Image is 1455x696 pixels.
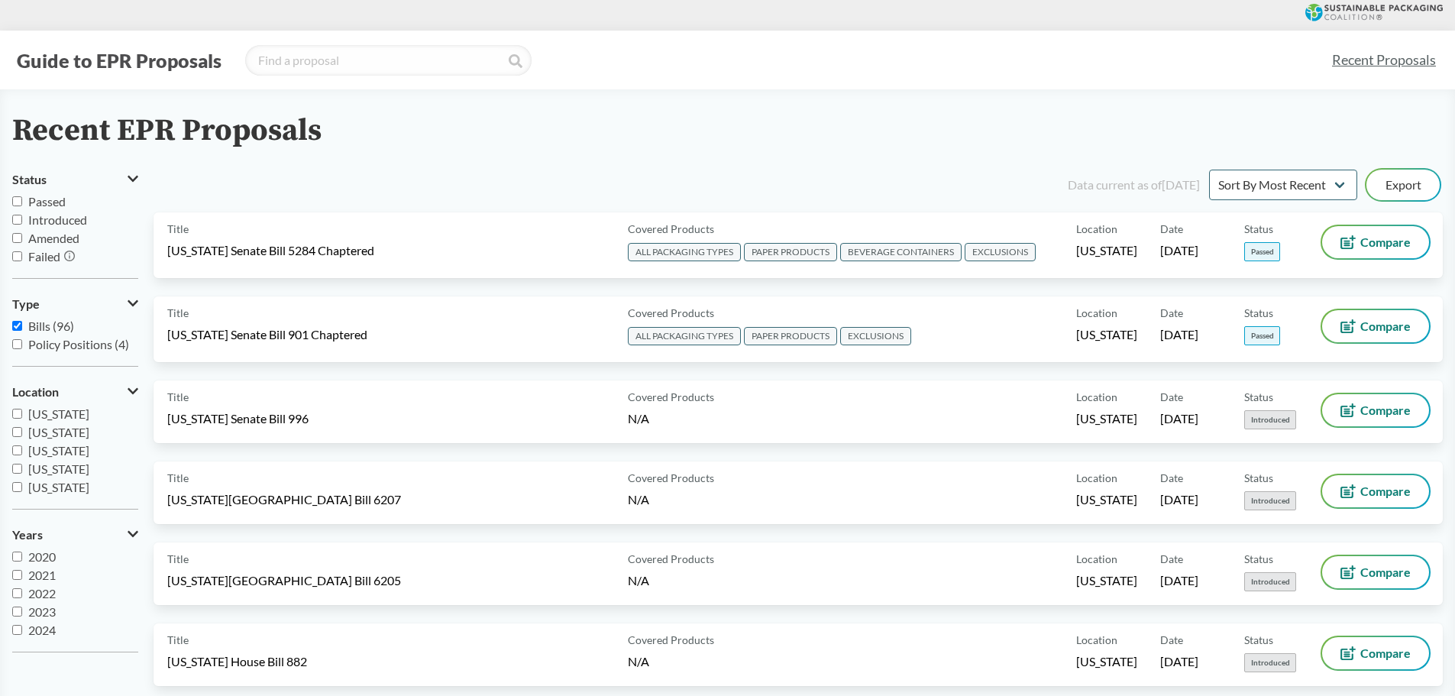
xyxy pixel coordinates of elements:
span: Introduced [1244,572,1296,591]
span: Status [12,173,47,186]
span: 2022 [28,586,56,601]
span: [DATE] [1160,491,1198,508]
span: N/A [628,492,649,507]
span: [DATE] [1160,653,1198,670]
span: Location [1076,221,1117,237]
span: Policy Positions (4) [28,337,129,351]
span: Type [12,297,40,311]
span: Years [12,528,43,542]
span: Introduced [28,212,87,227]
input: Find a proposal [245,45,532,76]
button: Compare [1322,475,1429,507]
span: Passed [1244,326,1280,345]
span: Date [1160,221,1183,237]
span: Title [167,389,189,405]
span: [US_STATE] [1076,653,1137,670]
span: [DATE] [1160,572,1198,589]
a: Recent Proposals [1325,43,1443,77]
span: Compare [1360,485,1411,497]
span: Date [1160,305,1183,321]
span: [US_STATE] [28,443,89,458]
span: 2021 [28,568,56,582]
span: Passed [28,194,66,209]
span: Covered Products [628,221,714,237]
span: [US_STATE] [1076,242,1137,259]
input: Failed [12,251,22,261]
span: Compare [1360,236,1411,248]
button: Location [12,379,138,405]
span: Introduced [1244,491,1296,510]
span: PAPER PRODUCTS [744,243,837,261]
span: Date [1160,389,1183,405]
input: 2023 [12,607,22,617]
span: Date [1160,632,1183,648]
span: Introduced [1244,410,1296,429]
span: Status [1244,389,1273,405]
span: [DATE] [1160,410,1198,427]
span: [US_STATE] [28,406,89,421]
span: [US_STATE] Senate Bill 996 [167,410,309,427]
span: 2023 [28,604,56,619]
input: Amended [12,233,22,243]
button: Compare [1322,226,1429,258]
span: Location [1076,470,1117,486]
span: Location [1076,389,1117,405]
button: Compare [1322,310,1429,342]
input: [US_STATE] [12,464,22,474]
input: 2020 [12,552,22,562]
input: [US_STATE] [12,427,22,437]
h2: Recent EPR Proposals [12,114,322,148]
span: Passed [1244,242,1280,261]
input: 2022 [12,588,22,598]
span: Status [1244,305,1273,321]
span: Covered Products [628,305,714,321]
div: Data current as of [DATE] [1068,176,1200,194]
span: Failed [28,249,60,264]
span: [US_STATE] [1076,491,1137,508]
span: Title [167,632,189,648]
span: [DATE] [1160,326,1198,343]
span: Location [1076,632,1117,648]
input: [US_STATE] [12,445,22,455]
span: Covered Products [628,389,714,405]
span: N/A [628,573,649,588]
span: N/A [628,411,649,426]
span: Compare [1360,404,1411,416]
span: [US_STATE] [1076,572,1137,589]
span: 2020 [28,549,56,564]
span: [US_STATE] [28,480,89,494]
span: Title [167,221,189,237]
span: Title [167,470,189,486]
span: Location [12,385,59,399]
span: Status [1244,221,1273,237]
span: [US_STATE] [28,461,89,476]
input: Passed [12,196,22,206]
button: Export [1366,170,1440,200]
span: [US_STATE] Senate Bill 5284 Chaptered [167,242,374,259]
span: Introduced [1244,653,1296,672]
span: EXCLUSIONS [965,243,1036,261]
button: Status [12,167,138,193]
span: Date [1160,551,1183,567]
span: Title [167,305,189,321]
span: Location [1076,551,1117,567]
span: BEVERAGE CONTAINERS [840,243,962,261]
span: Status [1244,470,1273,486]
button: Type [12,291,138,317]
span: [DATE] [1160,242,1198,259]
span: Covered Products [628,470,714,486]
button: Compare [1322,556,1429,588]
span: [US_STATE] [1076,326,1137,343]
span: [US_STATE] House Bill 882 [167,653,307,670]
span: Bills (96) [28,319,74,333]
span: Title [167,551,189,567]
span: [US_STATE][GEOGRAPHIC_DATA] Bill 6205 [167,572,401,589]
span: ALL PACKAGING TYPES [628,243,741,261]
span: Status [1244,632,1273,648]
span: [US_STATE] [1076,410,1137,427]
span: Compare [1360,566,1411,578]
span: [US_STATE] Senate Bill 901 Chaptered [167,326,367,343]
button: Years [12,522,138,548]
span: Amended [28,231,79,245]
span: [US_STATE][GEOGRAPHIC_DATA] Bill 6207 [167,491,401,508]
